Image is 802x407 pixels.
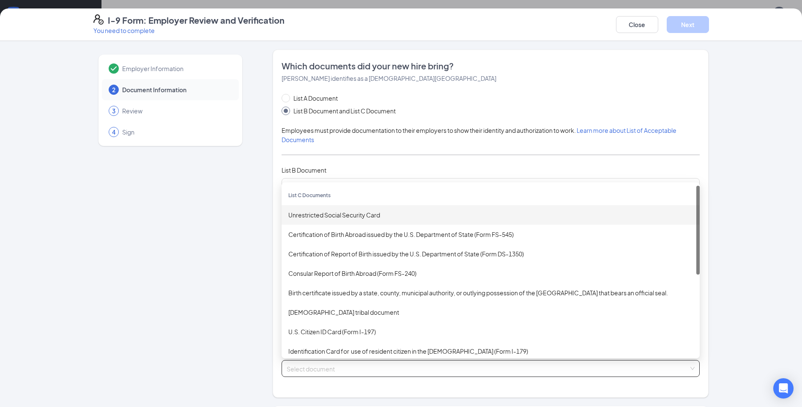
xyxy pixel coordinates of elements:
[122,107,230,115] span: Review
[282,166,326,174] span: List B Document
[282,60,700,72] span: Which documents did your new hire bring?
[773,378,794,399] div: Open Intercom Messenger
[288,346,693,356] div: Identification Card for use of resident citizen in the [DEMOGRAPHIC_DATA] (Form I-179)
[93,14,104,25] svg: FormI9EVerifyIcon
[282,126,676,143] span: Employees must provide documentation to their employers to show their identity and authorization ...
[288,308,693,317] div: [DEMOGRAPHIC_DATA] tribal document
[93,26,285,35] p: You need to complete
[112,107,115,115] span: 3
[287,179,695,195] span: ID Card issued by federal, state, or local government agency
[288,288,693,297] div: Birth certificate issued by a state, county, municipal authority, or outlying possession of the [...
[122,64,230,73] span: Employer Information
[290,106,399,115] span: List B Document and List C Document
[288,192,331,198] span: List C Documents
[112,85,115,94] span: 2
[282,74,496,82] span: [PERSON_NAME] identifies as a [DEMOGRAPHIC_DATA][GEOGRAPHIC_DATA]
[288,210,693,220] div: Unrestricted Social Security Card
[288,249,693,258] div: Certification of Report of Birth issued by the U.S. Department of State (Form DS-1350)
[288,269,693,278] div: Consular Report of Birth Abroad (Form FS-240)
[667,16,709,33] button: Next
[288,327,693,336] div: U.S. Citizen ID Card (Form I-197)
[122,85,230,94] span: Document Information
[112,128,115,136] span: 4
[109,63,119,74] svg: Checkmark
[288,230,693,239] div: Certification of Birth Abroad issued by the U.S. Department of State (Form FS-545)
[108,14,285,26] h4: I-9 Form: Employer Review and Verification
[122,128,230,136] span: Sign
[290,93,341,103] span: List A Document
[616,16,658,33] button: Close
